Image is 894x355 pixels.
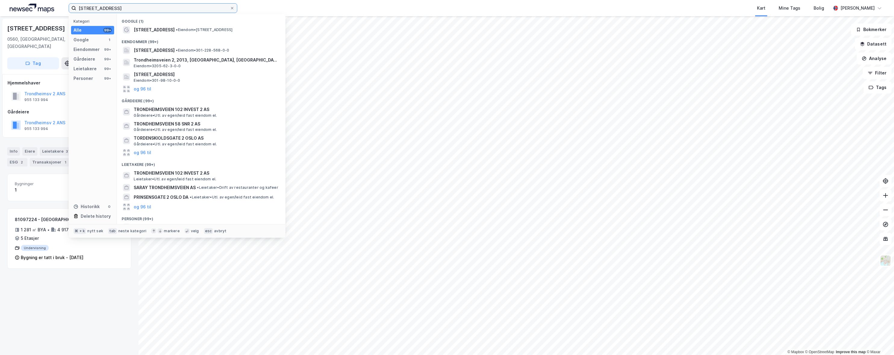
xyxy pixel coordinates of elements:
[134,127,217,132] span: Gårdeiere • Utl. av egen/leid fast eiendom el.
[21,235,39,242] div: 5 Etasjer
[857,52,892,65] button: Analyse
[73,75,93,82] div: Personer
[134,71,278,78] span: [STREET_ADDRESS]
[107,37,112,42] div: 1
[103,28,112,33] div: 99+
[805,350,834,354] a: OpenStreetMap
[117,94,285,105] div: Gårdeiere (99+)
[22,147,37,156] div: Eiere
[103,76,112,81] div: 99+
[134,106,278,113] span: TRONDHEIMSVEIEN 102 INVEST 2 AS
[134,203,151,211] button: og 96 til
[880,255,891,266] img: Z
[779,5,800,12] div: Mine Tags
[134,64,181,68] span: Eiendom • 3205-62-3-0-0
[10,4,54,13] img: logo.a4113a55bc3d86da70a041830d287a7e.svg
[7,158,27,166] div: ESG
[103,66,112,71] div: 99+
[21,254,83,261] div: Bygning er tatt i bruk - [DATE]
[8,79,131,87] div: Hjemmelshaver
[107,204,112,209] div: 0
[73,46,100,53] div: Eiendommer
[73,55,95,63] div: Gårdeiere
[134,56,278,64] span: Trondheimsveien 2, 2013, [GEOGRAPHIC_DATA], [GEOGRAPHIC_DATA]
[15,186,67,194] div: 1
[176,27,178,32] span: •
[73,65,97,72] div: Leietakere
[190,195,274,200] span: Leietaker • Utl. av egen/leid fast eiendom el.
[863,67,892,79] button: Filter
[134,149,151,156] button: og 96 til
[63,159,69,165] div: 1
[197,185,278,190] span: Leietaker • Drift av restauranter og kafeer
[21,226,46,233] div: 1 281 ㎡ BYA
[134,113,217,118] span: Gårdeiere • Utl. av egen/leid fast eiendom el.
[134,142,217,147] span: Gårdeiere • Utl. av egen/leid fast eiendom el.
[191,229,199,233] div: velg
[814,5,824,12] div: Bolig
[176,27,232,32] span: Eiendom • [STREET_ADDRESS]
[864,81,892,94] button: Tags
[73,228,86,234] div: ⌘ + k
[117,212,285,223] div: Personer (99+)
[851,24,892,36] button: Bokmerker
[7,24,66,33] div: [STREET_ADDRESS]
[87,229,103,233] div: nytt søk
[190,195,192,199] span: •
[836,350,866,354] a: Improve this map
[117,157,285,168] div: Leietakere (99+)
[73,27,82,34] div: Alle
[108,228,117,234] div: tab
[134,184,196,191] span: SARAY TRONDHEIMSVEIEN AS
[76,4,230,13] input: Søk på adresse, matrikkel, gårdeiere, leietakere eller personer
[103,47,112,52] div: 99+
[7,57,59,69] button: Tag
[8,108,131,116] div: Gårdeiere
[117,14,285,25] div: Google (1)
[840,5,875,12] div: [PERSON_NAME]
[73,203,100,210] div: Historikk
[47,227,50,232] div: •
[19,159,25,165] div: 2
[73,19,114,24] div: Kategori
[214,229,226,233] div: avbryt
[73,36,89,43] div: Google
[855,38,892,50] button: Datasett
[134,26,175,33] span: [STREET_ADDRESS]
[65,148,71,154] div: 37
[197,185,199,190] span: •
[40,147,74,156] div: Leietakere
[864,326,894,355] iframe: Chat Widget
[134,78,180,83] span: Eiendom • 301-98-10-0-0
[134,194,188,201] span: PRINSENSGATE 2 OSLO DA
[103,57,112,62] div: 99+
[134,85,151,93] button: og 96 til
[204,228,213,234] div: esc
[81,213,111,220] div: Delete history
[787,350,804,354] a: Mapbox
[134,47,175,54] span: [STREET_ADDRESS]
[176,48,178,52] span: •
[134,177,216,182] span: Leietaker • Utl. av egen/leid fast eiendom el.
[57,226,84,233] div: 4 917 ㎡ BRA
[118,229,147,233] div: neste kategori
[164,229,179,233] div: markere
[30,158,71,166] div: Transaksjoner
[757,5,765,12] div: Kart
[7,147,20,156] div: Info
[24,97,48,102] div: 955 133 994
[134,120,278,128] span: TRONDHEIMSVEIEN 58 SNR 2 AS
[7,36,83,50] div: 0560, [GEOGRAPHIC_DATA], [GEOGRAPHIC_DATA]
[15,216,101,223] div: 81097224 - [GEOGRAPHIC_DATA] 2
[24,126,48,131] div: 955 133 994
[176,48,229,53] span: Eiendom • 301-228-568-0-0
[134,170,278,177] span: TRONDHEIMSVEIEN 102 INVEST 2 AS
[134,135,278,142] span: TORDENSKIOLDSGATE 2 OSLO AS
[117,35,285,46] div: Eiendommer (99+)
[15,181,67,186] span: Bygninger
